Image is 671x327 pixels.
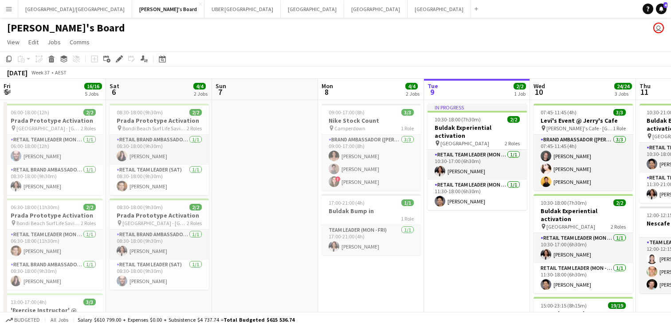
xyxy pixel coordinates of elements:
span: 24/24 [614,83,632,90]
span: 11 [638,87,651,97]
a: 4 [656,4,667,14]
h3: Buldak Bump in [322,207,421,215]
span: Jobs [47,38,61,46]
span: [GEOGRAPHIC_DATA] - [GEOGRAPHIC_DATA] [16,125,81,132]
h3: Youtube Brandcast 2025 [534,310,633,318]
h3: Buldak Experiential activation [534,207,633,223]
span: 10:30-18:00 (7h30m) [435,116,481,123]
h3: Levi's Event @ Jerry's Cafe [534,117,633,125]
span: 08:30-18:00 (9h30m) [117,204,163,210]
span: 6 [108,87,119,97]
span: [GEOGRAPHIC_DATA] [546,223,595,230]
button: Budgeted [4,315,41,325]
span: Total Budgeted $615 536.74 [224,316,294,323]
span: Week 37 [29,69,51,76]
span: 8 [320,87,333,97]
span: Camperdown [334,125,365,132]
span: 08:30-18:00 (9h30m) [117,109,163,116]
div: AEST [55,69,67,76]
span: 2/2 [507,116,520,123]
span: 2/2 [514,83,526,90]
span: 06:30-18:00 (11h30m) [11,204,59,210]
span: 07:45-11:45 (4h) [541,109,577,116]
app-job-card: 09:00-17:00 (8h)3/3Nike Stock Count Camperdown1 RoleBrand Ambassador ([PERSON_NAME])3/309:00-17:0... [322,104,421,191]
app-card-role: Team Leader (Mon - Fri)1/117:00-21:00 (4h)[PERSON_NAME] [322,225,421,255]
app-card-role: RETAIL Team Leader (Mon - Fri)1/111:30-18:00 (6h30m)[PERSON_NAME] [428,180,527,210]
span: Sun [216,82,226,90]
app-card-role: RETAIL Brand Ambassador ([DATE])1/108:30-18:00 (9h30m)[PERSON_NAME] [110,230,209,260]
span: 06:00-18:00 (12h) [11,109,49,116]
span: 19/19 [608,302,626,309]
span: 16/16 [84,83,102,90]
div: 1 Job [514,90,526,97]
div: In progress [428,104,527,111]
h3: Nike Stock Count [322,117,421,125]
app-job-card: In progress10:30-18:00 (7h30m)2/2Buldak Experiential activation [GEOGRAPHIC_DATA]2 RolesRETAIL Te... [428,104,527,210]
span: 1 Role [401,125,414,132]
div: 08:30-18:00 (9h30m)2/2Prada Prototype Activation [GEOGRAPHIC_DATA] - [GEOGRAPHIC_DATA]2 RolesRETA... [110,199,209,290]
button: [GEOGRAPHIC_DATA] [344,0,408,18]
span: All jobs [49,316,70,323]
span: 5 [2,87,11,97]
span: 09:00-17:00 (8h) [329,109,365,116]
span: 2/2 [189,109,202,116]
div: 10:30-18:00 (7h30m)2/2Buldak Experiential activation [GEOGRAPHIC_DATA]2 RolesRETAIL Team Leader (... [534,194,633,293]
app-job-card: 08:30-18:00 (9h30m)2/2Prada Prototype Activation Bondi Beach Surf Life Saving Club2 RolesRETAIL B... [110,104,209,195]
span: Fri [4,82,11,90]
span: 2/2 [83,109,96,116]
button: [GEOGRAPHIC_DATA] [408,0,471,18]
app-job-card: 06:30-18:00 (11h30m)2/2Prada Prototype Activation Bondi Beach Surf Life Saving Club2 RolesRETAIL ... [4,199,103,290]
app-card-role: RETAIL Brand Ambassador ([DATE])1/108:30-18:00 (9h30m)[PERSON_NAME] [110,135,209,165]
h3: Buldak Experiential activation [428,124,527,140]
app-job-card: 06:00-18:00 (12h)2/2Prada Prototype Activation [GEOGRAPHIC_DATA] - [GEOGRAPHIC_DATA]2 RolesRETAIL... [4,104,103,195]
button: [GEOGRAPHIC_DATA]/[GEOGRAPHIC_DATA] [18,0,132,18]
span: Thu [640,82,651,90]
span: Edit [28,38,39,46]
span: [GEOGRAPHIC_DATA] [440,140,489,147]
div: 2 Jobs [406,90,420,97]
div: 3 Jobs [615,90,632,97]
span: 2 Roles [187,125,202,132]
span: Comms [70,38,90,46]
app-user-avatar: Tennille Moore [653,23,664,33]
app-card-role: Brand Ambassador ([PERSON_NAME])3/309:00-17:00 (8h)[PERSON_NAME][PERSON_NAME]![PERSON_NAME] [322,135,421,191]
span: 1 Role [613,125,626,132]
span: 9 [426,87,438,97]
app-card-role: RETAIL Team Leader (Sat)1/108:30-18:00 (9h30m)[PERSON_NAME] [110,260,209,290]
h3: Prada Prototype Activation [110,211,209,219]
app-card-role: RETAIL Team Leader (Mon - Fri)1/106:30-18:00 (11h30m)[PERSON_NAME] [4,230,103,260]
span: 2 Roles [187,220,202,226]
button: [PERSON_NAME]'s Board [132,0,204,18]
h3: Prada Prototype Activation [110,117,209,125]
span: 2 Roles [505,140,520,147]
span: 1 Role [401,215,414,222]
h1: [PERSON_NAME]'s Board [7,21,125,35]
span: Wed [534,82,545,90]
span: 3/3 [83,299,96,305]
span: Mon [322,82,333,90]
span: 2 Roles [611,223,626,230]
div: Salary $610 799.00 + Expenses $0.00 + Subsistence $4 737.74 = [78,316,294,323]
span: 3/3 [613,109,626,116]
span: ! [335,176,341,182]
span: 2 Roles [81,125,96,132]
a: Jobs [44,36,64,48]
app-job-card: 07:45-11:45 (4h)3/3Levi's Event @ Jerry's Cafe [PERSON_NAME]'s Cafe - [GEOGRAPHIC_DATA]1 RoleBran... [534,104,633,191]
div: 5 Jobs [85,90,102,97]
span: 13:00-17:00 (4h) [11,299,47,305]
span: 10 [532,87,545,97]
span: 2/2 [189,204,202,210]
span: 2/2 [613,199,626,206]
span: 2/2 [83,204,96,210]
a: Comms [66,36,93,48]
span: Bondi Beach Surf Life Saving Club [122,125,187,132]
span: View [7,38,20,46]
app-card-role: RETAIL Team Leader (Mon - Fri)1/106:00-18:00 (12h)[PERSON_NAME] [4,135,103,165]
app-card-role: RETAIL Team Leader (Sat)1/108:30-18:00 (9h30m)[PERSON_NAME] [110,165,209,195]
span: 3/3 [401,109,414,116]
app-card-role: RETAIL Brand Ambassador (Mon - Fri)1/108:30-18:00 (9h30m)[PERSON_NAME] [4,165,103,195]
